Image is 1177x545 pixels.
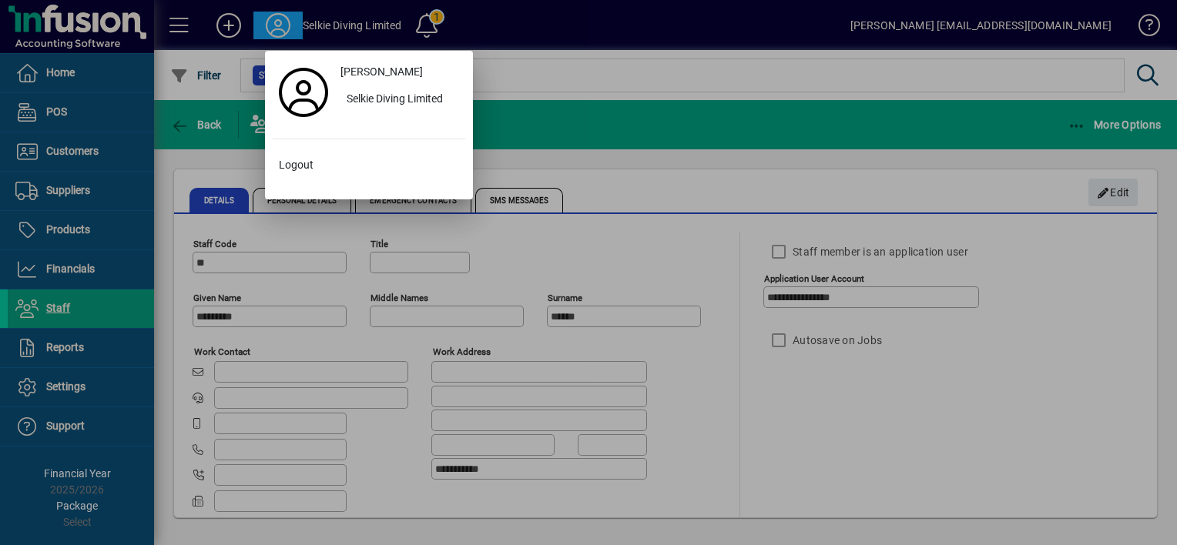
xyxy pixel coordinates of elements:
[273,152,465,179] button: Logout
[340,64,423,80] span: [PERSON_NAME]
[279,157,314,173] span: Logout
[273,79,334,106] a: Profile
[334,86,465,114] button: Selkie Diving Limited
[334,59,465,86] a: [PERSON_NAME]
